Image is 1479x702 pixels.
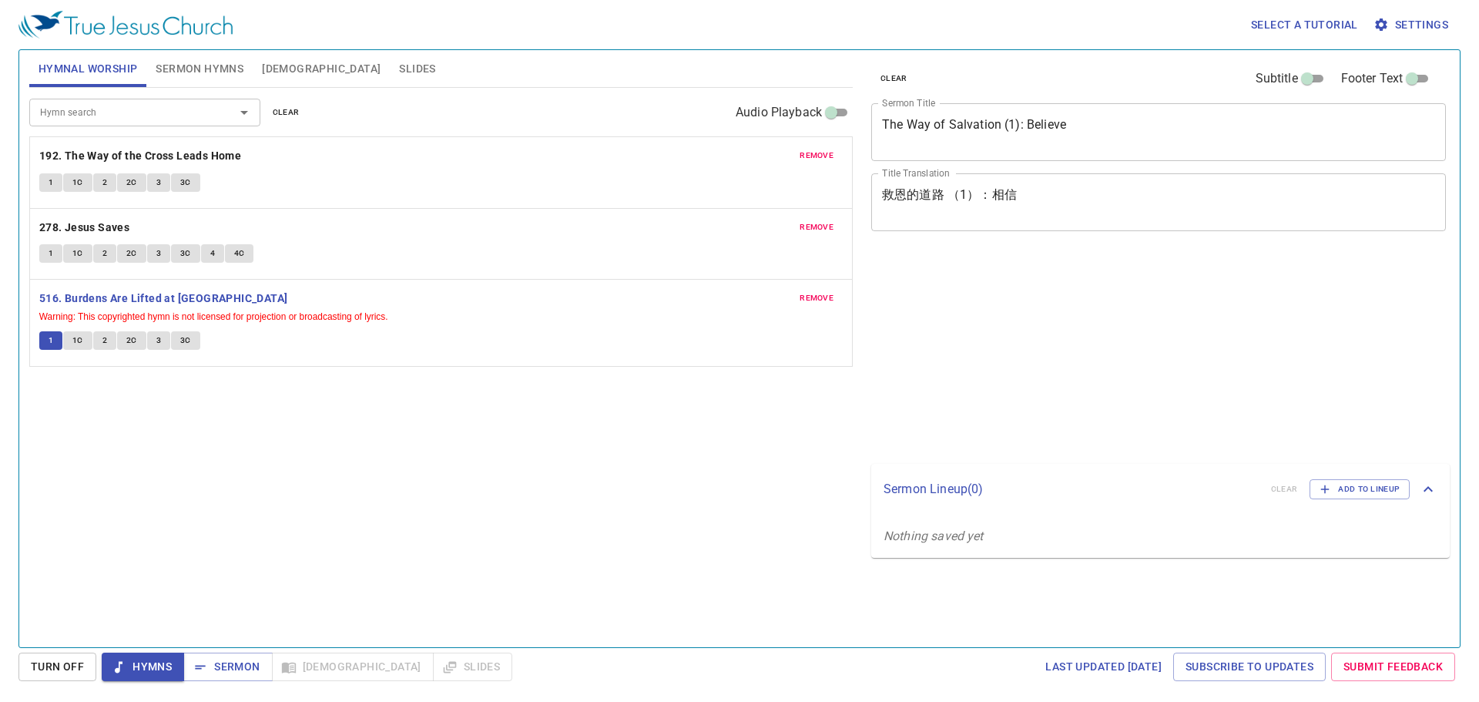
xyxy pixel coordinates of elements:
[1331,653,1455,681] a: Submit Feedback
[1245,11,1364,39] button: Select a tutorial
[102,653,184,681] button: Hymns
[39,173,62,192] button: 1
[1377,15,1448,35] span: Settings
[49,176,53,190] span: 1
[183,653,272,681] button: Sermon
[114,657,172,677] span: Hymns
[18,653,96,681] button: Turn Off
[63,173,92,192] button: 1C
[273,106,300,119] span: clear
[225,244,254,263] button: 4C
[49,334,53,348] span: 1
[147,331,170,350] button: 3
[800,149,833,163] span: remove
[156,334,161,348] span: 3
[63,244,92,263] button: 1C
[63,331,92,350] button: 1C
[399,59,435,79] span: Slides
[1310,479,1410,499] button: Add to Lineup
[117,173,146,192] button: 2C
[117,244,146,263] button: 2C
[180,176,191,190] span: 3C
[126,334,137,348] span: 2C
[126,247,137,260] span: 2C
[201,244,224,263] button: 4
[233,102,255,123] button: Open
[882,187,1435,217] textarea: 救恩的道路 （1）：相信
[871,464,1450,515] div: Sermon Lineup(0)clearAdd to Lineup
[262,59,381,79] span: [DEMOGRAPHIC_DATA]
[1343,657,1443,677] span: Submit Feedback
[18,11,233,39] img: True Jesus Church
[156,176,161,190] span: 3
[39,289,290,308] button: 516. Burdens Are Lifted at [GEOGRAPHIC_DATA]
[790,289,843,307] button: remove
[39,146,241,166] b: 192. The Way of the Cross Leads Home
[180,247,191,260] span: 3C
[39,311,388,322] small: Warning: This copyrighted hymn is not licensed for projection or broadcasting of lyrics.
[93,331,116,350] button: 2
[147,173,170,192] button: 3
[72,334,83,348] span: 1C
[865,247,1333,458] iframe: from-child
[1320,482,1400,496] span: Add to Lineup
[882,117,1435,146] textarea: The Way of Salvation (1): Believe
[72,247,83,260] span: 1C
[196,657,260,677] span: Sermon
[1173,653,1326,681] a: Subscribe to Updates
[1341,69,1404,88] span: Footer Text
[790,218,843,237] button: remove
[39,218,132,237] button: 278. Jesus Saves
[102,334,107,348] span: 2
[736,103,822,122] span: Audio Playback
[117,331,146,350] button: 2C
[102,176,107,190] span: 2
[126,176,137,190] span: 2C
[39,59,138,79] span: Hymnal Worship
[39,289,288,308] b: 516. Burdens Are Lifted at [GEOGRAPHIC_DATA]
[93,173,116,192] button: 2
[156,59,243,79] span: Sermon Hymns
[156,247,161,260] span: 3
[263,103,309,122] button: clear
[72,176,83,190] span: 1C
[39,244,62,263] button: 1
[871,69,917,88] button: clear
[1039,653,1168,681] a: Last updated [DATE]
[39,331,62,350] button: 1
[884,480,1259,499] p: Sermon Lineup ( 0 )
[171,173,200,192] button: 3C
[93,244,116,263] button: 2
[49,247,53,260] span: 1
[210,247,215,260] span: 4
[171,331,200,350] button: 3C
[1186,657,1313,677] span: Subscribe to Updates
[234,247,245,260] span: 4C
[180,334,191,348] span: 3C
[1045,657,1162,677] span: Last updated [DATE]
[880,72,907,86] span: clear
[102,247,107,260] span: 2
[31,657,84,677] span: Turn Off
[884,529,984,543] i: Nothing saved yet
[171,244,200,263] button: 3C
[39,218,129,237] b: 278. Jesus Saves
[800,220,833,234] span: remove
[1256,69,1298,88] span: Subtitle
[790,146,843,165] button: remove
[147,244,170,263] button: 3
[800,291,833,305] span: remove
[1251,15,1358,35] span: Select a tutorial
[1370,11,1454,39] button: Settings
[39,146,244,166] button: 192. The Way of the Cross Leads Home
